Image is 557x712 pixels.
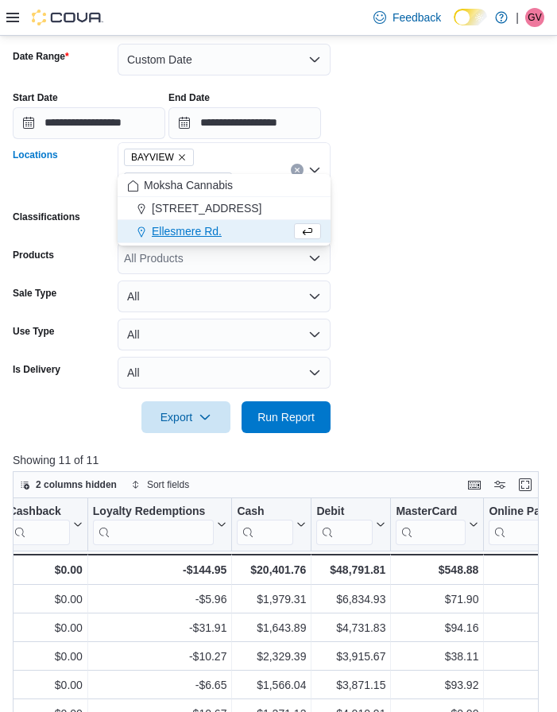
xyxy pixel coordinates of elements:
div: $20,401.76 [237,560,306,579]
input: Press the down key to open a popover containing a calendar. [168,107,321,139]
div: $6,834.93 [316,590,385,609]
input: Press the down key to open a popover containing a calendar. [13,107,165,139]
div: $3,915.67 [316,647,385,666]
div: -$144.95 [93,560,227,579]
div: -$6.65 [93,675,227,695]
button: Open list of options [308,252,321,265]
span: 2 columns hidden [36,478,117,491]
div: Gunjan Verma [525,8,544,27]
div: $38.11 [396,647,478,666]
span: Ellesmere Rd. [152,223,222,239]
label: Is Delivery [13,363,60,376]
button: All [118,357,331,389]
div: MasterCard [396,504,466,544]
div: $0.00 [9,618,83,637]
div: Cashback [9,504,70,544]
span: JANE ST. [124,172,232,190]
div: $0.00 [9,675,83,695]
button: Clear input [291,164,304,176]
span: Run Report [257,409,315,425]
div: $0.00 [9,647,83,666]
div: Loyalty Redemptions [93,504,215,519]
div: $94.16 [396,618,478,637]
button: [STREET_ADDRESS] [118,197,331,220]
div: $1,643.89 [237,618,306,637]
span: GV [528,8,541,27]
label: Classifications [13,211,80,223]
button: Cash [237,504,306,544]
button: All [118,281,331,312]
div: $1,979.31 [237,590,306,609]
p: | [516,8,519,27]
div: Cash [237,504,293,544]
div: $3,871.15 [316,675,385,695]
div: -$10.27 [93,647,227,666]
span: BAYVIEW [124,149,194,166]
label: Products [13,249,54,261]
button: Cashback [9,504,83,544]
button: Moksha Cannabis [118,174,331,197]
button: Keyboard shortcuts [465,475,484,494]
div: Cash [237,504,293,519]
div: Cashback [9,504,70,519]
span: [STREET_ADDRESS] [152,200,261,216]
button: Remove BAYVIEW from selection in this group [177,153,187,162]
button: Display options [490,475,509,494]
div: $2,329.39 [237,647,306,666]
button: Run Report [242,401,331,433]
button: 2 columns hidden [14,475,123,494]
button: All [118,319,331,350]
button: Debit [316,504,385,544]
div: $71.90 [396,590,478,609]
div: $4,731.83 [316,618,385,637]
button: Enter fullscreen [516,475,535,494]
span: BAYVIEW [131,149,174,165]
button: Sort fields [125,475,195,494]
div: Debit [316,504,373,519]
span: Sort fields [147,478,189,491]
img: Cova [32,10,103,25]
label: End Date [168,91,210,104]
div: $548.88 [396,560,478,579]
button: Ellesmere Rd. [118,220,331,243]
div: Loyalty Redemptions [93,504,215,544]
div: MasterCard [396,504,466,519]
span: [PERSON_NAME]. [131,173,212,189]
label: Locations [13,149,58,161]
div: -$5.96 [93,590,227,609]
span: Moksha Cannabis [144,177,233,193]
a: Feedback [367,2,447,33]
div: -$31.91 [93,618,227,637]
div: $93.92 [396,675,478,695]
span: Feedback [393,10,441,25]
button: Loyalty Redemptions [93,504,227,544]
button: Close list of options [308,164,321,176]
div: $0.00 [9,590,83,609]
button: MasterCard [396,504,478,544]
div: Choose from the following options [118,174,331,243]
button: Custom Date [118,44,331,75]
div: $1,566.04 [237,675,306,695]
label: Use Type [13,325,54,338]
p: Showing 11 of 11 [13,452,544,468]
label: Date Range [13,50,69,63]
span: Export [151,401,221,433]
button: Export [141,401,230,433]
label: Start Date [13,91,58,104]
input: Dark Mode [454,9,487,25]
div: $0.00 [9,560,83,579]
span: Dark Mode [454,25,454,26]
div: $48,791.81 [316,560,385,579]
label: Sale Type [13,287,56,300]
div: Debit [316,504,373,544]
